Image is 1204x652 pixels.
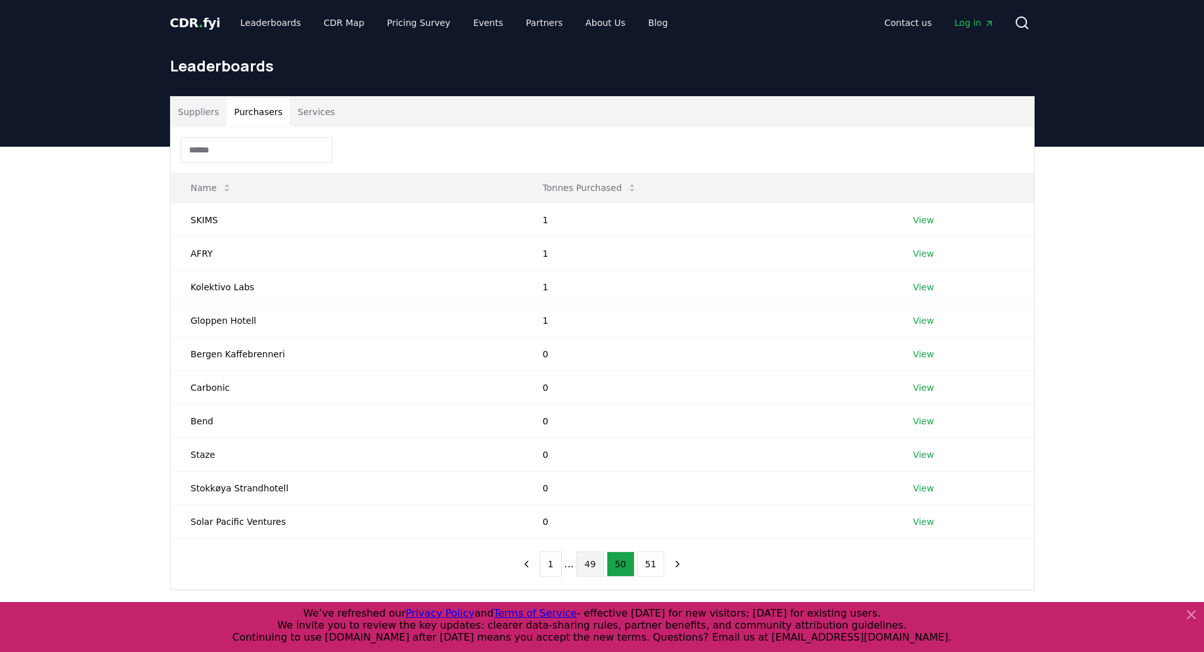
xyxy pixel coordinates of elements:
a: Partners [516,11,573,34]
a: Blog [638,11,678,34]
a: About Us [575,11,635,34]
a: View [913,348,933,360]
span: Log in [954,16,994,29]
a: View [913,482,933,495]
button: 51 [637,551,665,577]
td: Carbonic [171,371,523,404]
nav: Main [874,11,1004,34]
h1: Leaderboards [170,56,1035,76]
nav: Main [230,11,678,34]
td: 0 [523,404,893,438]
a: CDR Map [313,11,374,34]
li: ... [564,557,574,572]
button: Purchasers [226,97,290,127]
td: Kolektivo Labs [171,270,523,304]
td: Bend [171,404,523,438]
a: Log in [944,11,1004,34]
button: Suppliers [171,97,227,127]
span: CDR fyi [170,15,221,30]
td: AFRY [171,237,523,270]
button: 49 [576,551,604,577]
button: Services [290,97,343,127]
td: 0 [523,471,893,505]
a: View [913,415,933,427]
td: 1 [523,304,893,337]
a: View [913,281,933,293]
button: 50 [607,551,635,577]
a: View [913,515,933,528]
a: View [913,314,933,327]
td: 1 [523,237,893,270]
span: . [198,15,203,30]
td: 1 [523,203,893,237]
a: View [913,214,933,226]
td: Solar Pacific Ventures [171,505,523,538]
a: Pricing Survey [377,11,460,34]
td: 0 [523,438,893,471]
button: 1 [540,551,562,577]
td: 0 [523,505,893,538]
a: View [913,247,933,260]
a: Events [463,11,513,34]
td: Bergen Kaffebrenneri [171,337,523,371]
button: previous page [516,551,537,577]
td: Gloppen Hotell [171,304,523,337]
button: Tonnes Purchased [533,175,647,200]
a: View [913,381,933,394]
td: 0 [523,371,893,404]
a: Leaderboards [230,11,311,34]
button: Name [181,175,242,200]
td: 0 [523,337,893,371]
td: 1 [523,270,893,304]
button: next page [667,551,688,577]
td: SKIMS [171,203,523,237]
td: Stokkøya Strandhotell [171,471,523,505]
a: Contact us [874,11,942,34]
td: Staze [171,438,523,471]
a: CDR.fyi [170,14,221,32]
a: View [913,448,933,461]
